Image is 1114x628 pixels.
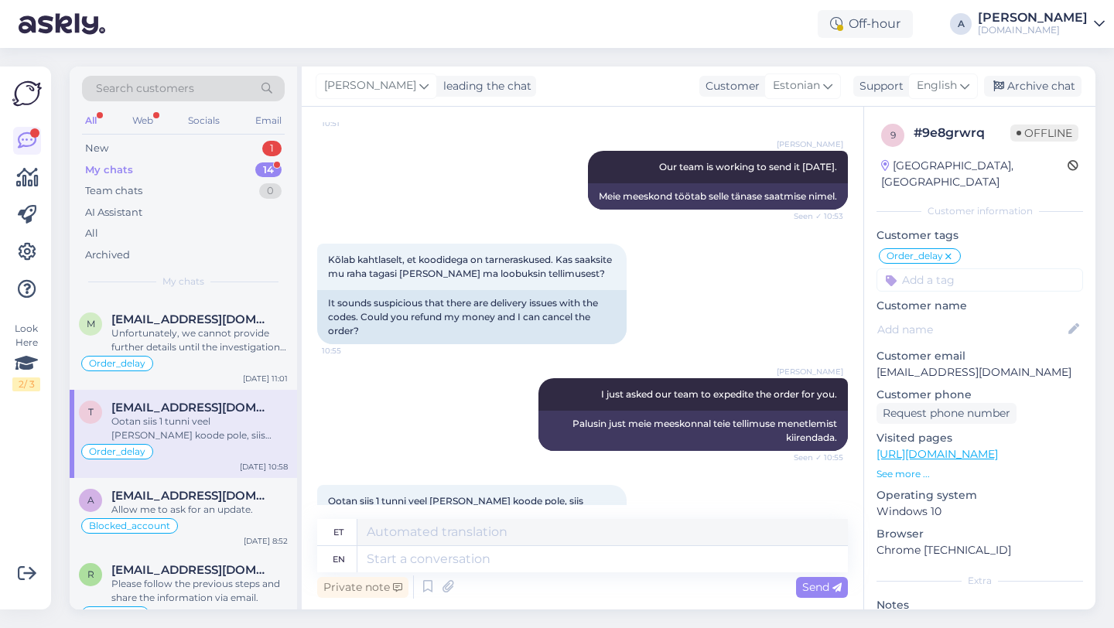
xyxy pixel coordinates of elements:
a: [PERSON_NAME][DOMAIN_NAME] [978,12,1105,36]
span: Seen ✓ 10:53 [785,210,843,222]
span: renemelb@gmail.com [111,563,272,577]
div: A [950,13,972,35]
div: Support [853,78,904,94]
span: [PERSON_NAME] [324,77,416,94]
img: Askly Logo [12,79,42,108]
div: Request phone number [877,403,1017,424]
input: Add name [877,321,1065,338]
span: Seen ✓ 10:55 [785,452,843,463]
span: Our team is working to send it [DATE]. [659,161,837,172]
div: Customer information [877,204,1083,218]
div: Unfortunately, we cannot provide further details until the investigation is completed. [111,326,288,354]
p: Customer tags [877,227,1083,244]
span: Blocked_account [89,521,170,531]
p: Browser [877,526,1083,542]
span: Offline [1010,125,1078,142]
a: [URL][DOMAIN_NAME] [877,447,998,461]
div: 14 [255,162,282,178]
span: t [88,406,94,418]
span: I just asked our team to expedite the order for you. [601,388,837,400]
div: Archived [85,247,130,263]
span: a [87,494,94,506]
p: See more ... [877,467,1083,481]
span: Send [802,580,842,594]
span: tarmo.armpalu@gmail.com [111,401,272,415]
div: Palusin just meie meeskonnal teie tellimuse menetlemist kiirendada. [538,411,848,451]
p: Chrome [TECHNICAL_ID] [877,542,1083,558]
div: 1 [262,141,282,156]
div: AI Assistant [85,205,142,220]
div: Allow me to ask for an update. [111,503,288,517]
div: [DATE] 8:52 [244,535,288,547]
p: Notes [877,597,1083,613]
div: All [85,226,98,241]
div: Web [129,111,156,131]
div: en [333,546,345,572]
span: [PERSON_NAME] [777,138,843,150]
input: Add a tag [877,268,1083,292]
p: Customer email [877,348,1083,364]
div: [DATE] 11:01 [243,373,288,384]
span: [PERSON_NAME] [777,366,843,377]
div: 2 / 3 [12,377,40,391]
span: English [917,77,957,94]
span: Search customers [96,80,194,97]
div: Off-hour [818,10,913,38]
div: Socials [185,111,223,131]
div: Customer [699,78,760,94]
div: Archive chat [984,76,1082,97]
p: Operating system [877,487,1083,503]
p: Visited pages [877,430,1083,446]
div: Extra [877,574,1083,588]
span: andrjuha369m@gmail.com [111,489,272,503]
div: All [82,111,100,131]
div: [PERSON_NAME] [978,12,1088,24]
div: # 9e8grwrq [914,124,1010,142]
div: Email [252,111,285,131]
p: Windows 10 [877,503,1083,520]
span: m [87,318,95,329]
span: 10:51 [322,118,380,129]
span: malthenoah101@gmail.com [111,312,272,326]
div: Meie meeskond töötab selle tänase saatmise nimel. [588,183,848,210]
div: Team chats [85,183,142,199]
span: Estonian [773,77,820,94]
div: [DOMAIN_NAME] [978,24,1088,36]
p: Customer name [877,298,1083,314]
div: 0 [259,183,282,199]
div: leading the chat [437,78,531,94]
span: My chats [162,275,204,288]
div: My chats [85,162,133,178]
div: Look Here [12,322,40,391]
span: 10:55 [322,345,380,357]
div: It sounds suspicious that there are delivery issues with the codes. Could you refund my money and... [317,290,627,344]
span: Ootan siis 1 tunni veel [PERSON_NAME] koode pole, siis tühistan tellimuse [PERSON_NAME] tagasi ma... [328,495,586,520]
div: Private note [317,577,408,598]
span: Order_delay [887,251,943,261]
div: [DATE] 10:58 [240,461,288,473]
span: 9 [890,129,896,141]
div: [GEOGRAPHIC_DATA], [GEOGRAPHIC_DATA] [881,158,1068,190]
div: Please follow the previous steps and share the information via email. [111,577,288,605]
div: New [85,141,108,156]
span: Order_delay [89,359,145,368]
span: Kõlab kahtlaselt, et koodidega on tarneraskused. Kas saaksite mu raha tagasi [PERSON_NAME] ma loo... [328,254,614,279]
div: et [333,519,343,545]
span: Order_delay [89,447,145,456]
p: [EMAIL_ADDRESS][DOMAIN_NAME] [877,364,1083,381]
div: Ootan siis 1 tunni veel [PERSON_NAME] koode pole, siis tühistan tellimuse [PERSON_NAME] tagasi ma... [111,415,288,442]
p: Customer phone [877,387,1083,403]
span: r [87,568,94,580]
